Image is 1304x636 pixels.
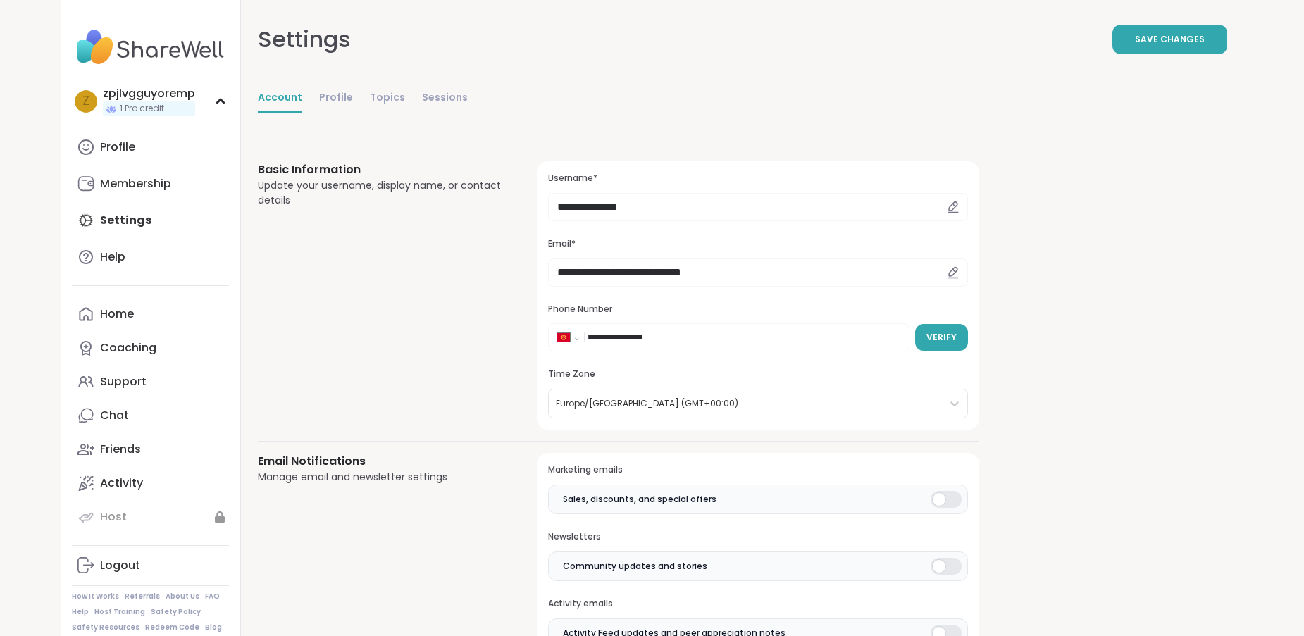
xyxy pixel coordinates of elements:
div: Membership [100,176,171,192]
a: About Us [166,592,199,601]
a: Help [72,240,229,274]
div: Logout [100,558,140,573]
a: Support [72,365,229,399]
a: How It Works [72,592,119,601]
div: Profile [100,139,135,155]
a: Help [72,607,89,617]
a: Account [258,85,302,113]
a: Host [72,500,229,534]
h3: Activity emails [548,598,967,610]
div: Settings [258,23,351,56]
div: zpjlvgguyoremp [103,86,195,101]
div: Coaching [100,340,156,356]
a: Blog [205,623,222,632]
div: Chat [100,408,129,423]
a: Safety Policy [151,607,201,617]
div: Friends [100,442,141,457]
div: Update your username, display name, or contact details [258,178,504,208]
div: Help [100,249,125,265]
h3: Newsletters [548,531,967,543]
div: Support [100,374,147,389]
a: Referrals [125,592,160,601]
a: Redeem Code [145,623,199,632]
a: Logout [72,549,229,582]
h3: Email* [548,238,967,250]
span: 1 Pro credit [120,103,164,115]
a: Topics [370,85,405,113]
a: Profile [72,130,229,164]
div: Manage email and newsletter settings [258,470,504,485]
button: Save Changes [1112,25,1227,54]
a: Friends [72,432,229,466]
a: Home [72,297,229,331]
div: Host [100,509,127,525]
a: Membership [72,167,229,201]
div: Home [100,306,134,322]
span: Sales, discounts, and special offers [563,493,716,506]
a: Safety Resources [72,623,139,632]
h3: Username* [548,173,967,185]
a: Sessions [422,85,468,113]
a: Profile [319,85,353,113]
h3: Basic Information [258,161,504,178]
span: Save Changes [1135,33,1205,46]
a: Host Training [94,607,145,617]
h3: Phone Number [548,304,967,316]
h3: Marketing emails [548,464,967,476]
a: Coaching [72,331,229,365]
span: Community updates and stories [563,560,707,573]
div: Activity [100,475,143,491]
a: FAQ [205,592,220,601]
h3: Time Zone [548,368,967,380]
span: z [82,92,89,111]
h3: Email Notifications [258,453,504,470]
img: ShareWell Nav Logo [72,23,229,72]
span: Verify [926,331,957,344]
a: Chat [72,399,229,432]
button: Verify [915,324,968,351]
a: Activity [72,466,229,500]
